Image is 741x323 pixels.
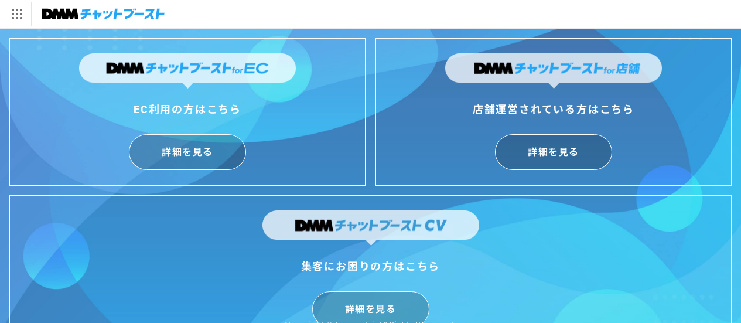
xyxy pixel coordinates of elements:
a: 詳細を見る [495,134,612,170]
div: EC利用の方はこちら [79,100,296,119]
img: サービス [2,2,31,26]
img: DMMチャットブーストforEC [79,53,296,89]
div: 店舗運営されている方はこちら [445,100,662,119]
img: DMMチャットブーストCV [262,210,479,246]
img: DMMチャットブーストfor店舗 [445,53,662,89]
img: チャットブースト [42,6,165,22]
a: 詳細を見る [129,134,246,170]
div: 集客にお困りの方はこちら [262,257,479,276]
